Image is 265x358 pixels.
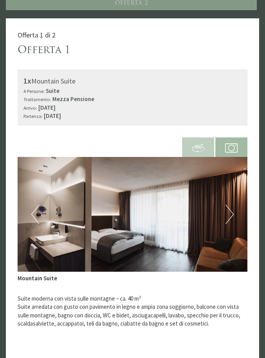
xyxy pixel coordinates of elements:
[18,272,247,283] div: Mountain Suite
[46,87,59,95] b: Suite
[18,31,56,40] span: Offerta 1 di 2
[38,104,56,112] b: [DATE]
[18,157,247,272] img: image
[225,142,238,155] img: camera.svg
[187,206,230,219] button: Invia
[192,142,204,155] img: 360-grad.svg
[115,1,148,7] span: Offerta 2
[23,76,31,86] b: 1x
[18,295,247,337] p: Suite moderna con vista sulle montagne ~ ca. 40 m² Suite arredata con gusto con pavimento in legn...
[23,113,43,119] small: Partenza:
[12,22,104,28] div: Montis – Active Nature Spa
[52,96,94,103] b: Mezza Pensione
[23,96,51,103] small: Trattamento:
[23,105,37,111] small: Arrivo:
[23,88,45,94] small: 4 Persone:
[23,76,242,87] div: Mountain Suite
[97,6,133,18] div: domenica
[6,21,107,43] div: Buon giorno, come possiamo aiutarla?
[44,112,61,120] b: [DATE]
[31,205,39,224] button: Previous
[12,36,104,41] small: 21:29
[226,205,234,224] button: Next
[18,44,70,58] div: Offerta 1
